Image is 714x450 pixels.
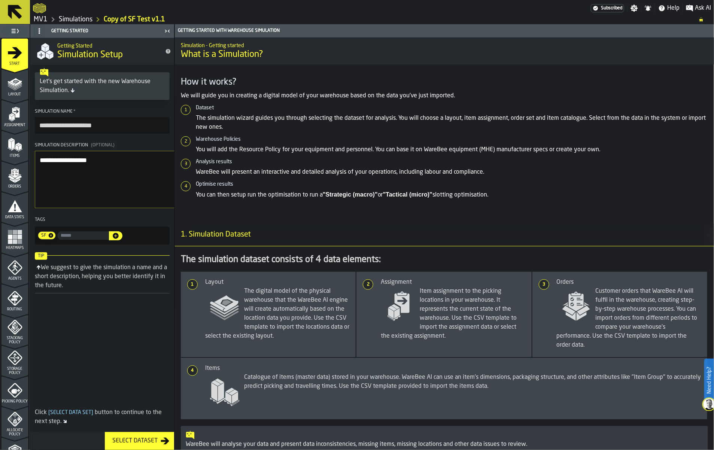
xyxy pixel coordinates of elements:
[205,278,350,287] div: Layout
[91,410,93,415] span: ]
[109,231,122,240] button: button-
[1,39,28,69] li: menu Start
[175,24,714,37] header: Getting Started with Warehouse Simulation
[34,15,48,24] a: link-to-/wh/i/3ccf57d1-1e0c-4a81-a3bb-c2011c5f0d50
[1,376,28,406] li: menu Picking Policy
[641,4,655,12] label: button-toggle-Notifications
[1,315,28,345] li: menu Stacking Policy
[175,229,251,240] span: 1. Simulation Dataset
[181,76,708,88] h3: How it works?
[38,233,48,238] span: SF
[1,407,28,437] li: menu Allocate Policy
[667,4,680,13] span: Help
[557,287,701,350] span: Customer orders that WareBee AI will fulfil in the warehouse, creating step-by-step warehouse pro...
[196,159,708,165] h6: Analysis results
[1,215,28,219] span: Data Stats
[1,367,28,375] span: Storage Policy
[557,278,701,287] div: Orders
[323,191,378,198] strong: "Strategic (macro)"
[1,100,28,130] li: menu Assignment
[1,161,28,191] li: menu Orders
[205,287,350,341] span: The digital model of the physical warehouse that the WareBee AI engine will create automatically ...
[181,254,708,266] div: The simulation dataset consists of 4 data elements:
[196,136,708,142] h6: Warehouse Policies
[381,278,525,287] div: Assignment
[105,432,174,450] button: button-Select Dataset
[35,408,170,426] div: Click button to continue to the next step.
[47,410,95,415] span: Select Data Set
[35,252,47,260] span: Tip
[364,282,373,287] span: 2
[181,49,708,61] span: What is a Simulation?
[32,25,162,37] div: Getting Started
[1,336,28,344] span: Stacking Policy
[35,117,170,134] input: button-toolbar-Simulation Name
[695,4,711,13] span: Ask AI
[1,123,28,127] span: Assignment
[33,15,711,24] nav: Breadcrumb
[196,190,708,200] p: You can then setup run the optimisation to run a or slotting optimisation.
[57,42,159,49] h2: Sub Title
[1,185,28,189] span: Orders
[1,92,28,97] span: Layout
[205,364,701,373] div: Items
[57,49,123,61] span: Simulation Setup
[176,28,713,33] div: Getting Started with Warehouse Simulation
[196,114,708,132] p: The simulation wizard guides you through selecting the dataset for analysis. You will choose a la...
[383,191,432,198] strong: "Tactical (micro)"
[705,359,713,401] label: Need Help?
[35,265,167,289] div: We suggest to give the simulation a name and a short description, helping you better identify it ...
[30,38,174,65] div: title-Simulation Setup
[57,231,109,240] input: input-value- input-value-
[48,410,50,415] span: [
[188,368,197,373] span: 4
[59,15,92,24] a: link-to-/wh/i/3ccf57d1-1e0c-4a81-a3bb-c2011c5f0d50
[1,399,28,404] span: Picking Policy
[591,4,624,12] div: Menu Subscription
[1,26,28,36] label: button-toggle-Toggle Full Menu
[35,109,170,134] label: button-toolbar-Simulation Name
[35,143,88,148] span: Simulation Description
[1,154,28,158] span: Items
[196,181,708,187] h6: Optimise results
[1,131,28,161] li: menu Items
[91,143,115,148] span: (Optional)
[48,232,55,238] span: Remove tag
[205,373,701,412] span: Catalogue of items (master data) stored in your warehouse. WareBee AI can use an item's dimension...
[655,4,683,13] label: button-toggle-Help
[188,282,197,287] span: 1
[1,277,28,281] span: Agents
[196,168,708,177] p: WareBee will present an interactive and detailed analysis of your operations, including labour an...
[73,109,76,114] span: Required
[1,428,28,437] span: Allocate Policy
[196,105,708,111] h6: Dataset
[35,109,170,114] div: Simulation Name
[35,151,203,208] textarea: Simulation Description(Optional)
[601,6,622,11] span: Subscribed
[33,1,46,15] a: logo-header
[1,246,28,250] span: Heatmaps
[109,437,161,446] div: Select Dataset
[196,145,708,154] p: You will add the Resource Policy for your equipment and personnel. You can base it on WareBee equ...
[628,4,641,12] label: button-toggle-Settings
[591,4,624,12] a: link-to-/wh/i/3ccf57d1-1e0c-4a81-a3bb-c2011c5f0d50/settings/billing
[1,284,28,314] li: menu Routing
[1,223,28,253] li: menu Heatmaps
[1,307,28,311] span: Routing
[186,440,703,449] div: WareBee will analyse your data and present data inconsistencies, missing items, missing locations...
[1,192,28,222] li: menu Data Stats
[381,287,525,341] span: Item assignment to the picking locations in your warehouse. It represents the current state of th...
[1,69,28,99] li: menu Layout
[35,218,45,222] span: Tags
[104,15,165,24] a: link-to-/wh/i/3ccf57d1-1e0c-4a81-a3bb-c2011c5f0d50/simulations/a5640f31-bd9d-42eb-a5e8-5bc1fbc33db9
[175,224,714,246] h3: title-section-1. Simulation Dataset
[1,253,28,283] li: menu Agents
[57,231,109,240] label: input-value-
[181,41,708,49] h2: Sub Title
[181,91,708,100] p: We will guide you in creating a digital model of your warehouse based on the data you've just imp...
[175,37,714,64] div: title-What is a Simulation?
[683,4,714,13] label: button-toggle-Ask AI
[40,77,165,95] div: Let's get started with the new Warehouse Simulation.
[1,346,28,375] li: menu Storage Policy
[540,282,549,287] span: 3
